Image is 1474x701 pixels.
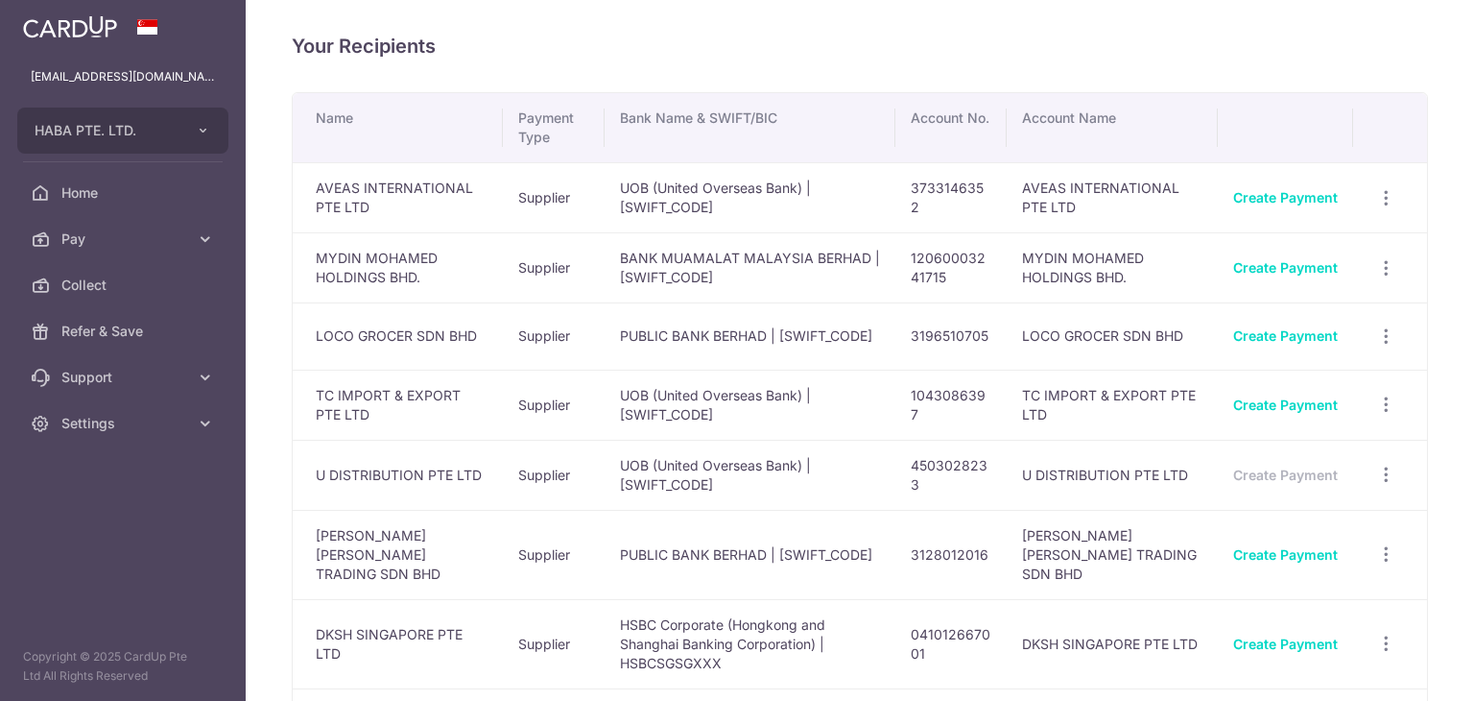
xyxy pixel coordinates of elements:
[61,183,188,203] span: Home
[1233,636,1338,652] a: Create Payment
[605,162,895,232] td: UOB (United Overseas Bank) | [SWIFT_CODE]
[895,599,1007,689] td: 041012667001
[293,599,503,689] td: DKSH SINGAPORE PTE LTD
[1007,232,1218,302] td: MYDIN MOHAMED HOLDINGS BHD.
[605,302,895,370] td: PUBLIC BANK BERHAD | [SWIFT_CODE]
[1233,259,1338,276] a: Create Payment
[1233,189,1338,205] a: Create Payment
[605,93,895,162] th: Bank Name & SWIFT/BIC
[895,302,1007,370] td: 3196510705
[605,510,895,599] td: PUBLIC BANK BERHAD | [SWIFT_CODE]
[23,15,117,38] img: CardUp
[61,322,188,341] span: Refer & Save
[605,232,895,302] td: BANK MUAMALAT MALAYSIA BERHAD | [SWIFT_CODE]
[503,232,605,302] td: Supplier
[1233,397,1338,413] a: Create Payment
[895,232,1007,302] td: 12060003241715
[895,440,1007,510] td: 4503028233
[605,599,895,689] td: HSBC Corporate (Hongkong and Shanghai Banking Corporation) | HSBCSGSGXXX
[503,162,605,232] td: Supplier
[61,414,188,433] span: Settings
[61,368,188,387] span: Support
[895,510,1007,599] td: 3128012016
[31,67,215,86] p: [EMAIL_ADDRESS][DOMAIN_NAME]
[1007,162,1218,232] td: AVEAS INTERNATIONAL PTE LTD
[605,440,895,510] td: UOB (United Overseas Bank) | [SWIFT_CODE]
[1007,370,1218,440] td: TC IMPORT & EXPORT PTE LTD
[293,440,503,510] td: U DISTRIBUTION PTE LTD
[293,162,503,232] td: AVEAS INTERNATIONAL PTE LTD
[895,162,1007,232] td: 3733146352
[293,232,503,302] td: MYDIN MOHAMED HOLDINGS BHD.
[503,93,605,162] th: Payment Type
[503,510,605,599] td: Supplier
[292,31,1428,61] h4: Your Recipients
[503,440,605,510] td: Supplier
[503,302,605,370] td: Supplier
[17,108,228,154] button: HABA PTE. LTD.
[1007,599,1218,689] td: DKSH SINGAPORE PTE LTD
[503,370,605,440] td: Supplier
[1007,302,1218,370] td: LOCO GROCER SDN BHD
[503,599,605,689] td: Supplier
[35,121,177,140] span: HABA PTE. LTD.
[293,370,503,440] td: TC IMPORT & EXPORT PTE LTD
[895,370,1007,440] td: 1043086397
[1007,440,1218,510] td: U DISTRIBUTION PTE LTD
[1233,327,1338,344] a: Create Payment
[293,93,503,162] th: Name
[1007,510,1218,599] td: [PERSON_NAME] [PERSON_NAME] TRADING SDN BHD
[61,230,188,249] span: Pay
[293,302,503,370] td: LOCO GROCER SDN BHD
[61,276,188,295] span: Collect
[895,93,1007,162] th: Account No.
[293,510,503,599] td: [PERSON_NAME] [PERSON_NAME] TRADING SDN BHD
[605,370,895,440] td: UOB (United Overseas Bank) | [SWIFT_CODE]
[1007,93,1218,162] th: Account Name
[1233,546,1338,563] a: Create Payment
